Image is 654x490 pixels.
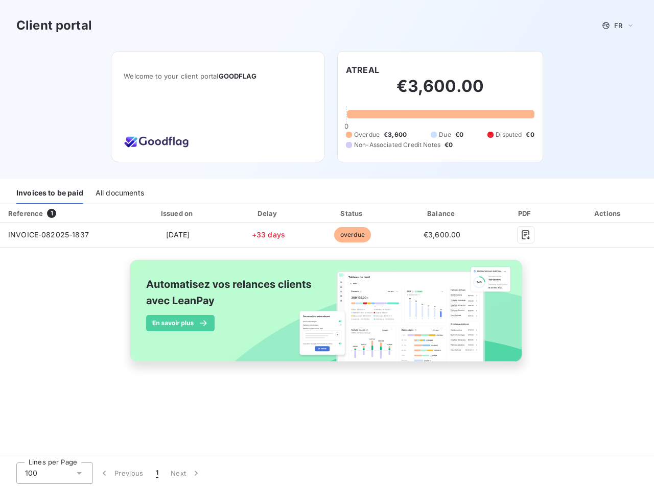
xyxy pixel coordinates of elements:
[455,130,463,139] span: €0
[439,130,451,139] span: Due
[398,208,487,218] div: Balance
[47,209,56,218] span: 1
[344,122,348,130] span: 0
[614,21,622,30] span: FR
[8,230,89,239] span: INVOICE-082025-1837
[526,130,534,139] span: €0
[334,227,371,242] span: overdue
[445,140,453,150] span: €0
[491,208,560,218] div: PDF
[252,230,285,239] span: +33 days
[229,208,308,218] div: Delay
[165,462,207,484] button: Next
[354,130,380,139] span: Overdue
[150,462,165,484] button: 1
[8,209,43,217] div: Reference
[219,72,256,80] span: GOODFLAG
[156,468,158,478] span: 1
[130,208,225,218] div: Issued on
[16,16,92,35] h3: Client portal
[96,183,144,204] div: All documents
[121,254,533,379] img: banner
[346,64,379,76] h6: ATREAL
[565,208,652,218] div: Actions
[166,230,190,239] span: [DATE]
[384,130,407,139] span: €3,600
[346,76,534,107] h2: €3,600.00
[16,183,83,204] div: Invoices to be paid
[496,130,522,139] span: Disputed
[93,462,150,484] button: Previous
[124,132,189,150] img: Company logo
[312,208,393,218] div: Status
[354,140,440,150] span: Non-Associated Credit Notes
[124,72,312,80] span: Welcome to your client portal
[25,468,37,478] span: 100
[424,230,460,239] span: €3,600.00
